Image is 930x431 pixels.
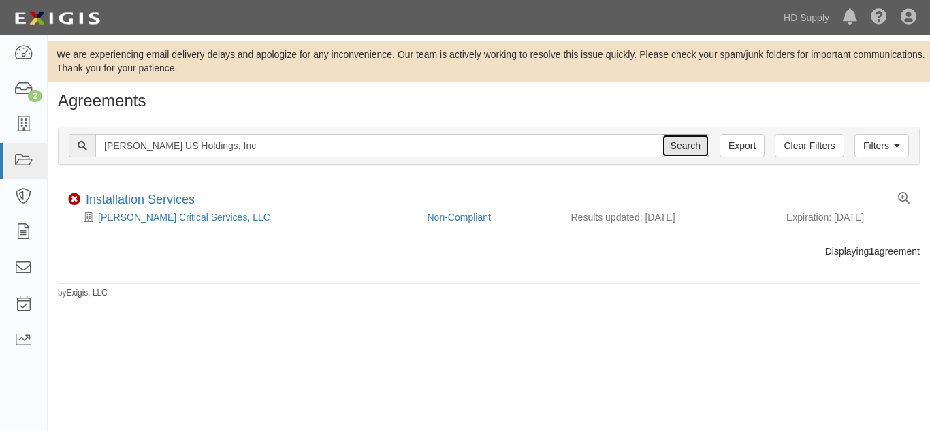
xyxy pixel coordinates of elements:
[58,287,108,299] small: by
[775,134,844,157] a: Clear Filters
[68,193,80,206] i: Non-Compliant
[871,10,887,26] i: Help Center - Complianz
[86,193,195,208] div: Installation Services
[98,212,270,223] a: [PERSON_NAME] Critical Services, LLC
[68,210,417,224] div: Fisher Critical Services, LLC
[662,134,709,157] input: Search
[869,246,874,257] b: 1
[720,134,765,157] a: Export
[95,134,662,157] input: Search
[86,193,195,206] a: Installation Services
[58,92,920,110] h1: Agreements
[571,210,767,224] div: Results updated: [DATE]
[428,212,491,223] a: Non-Compliant
[898,193,910,205] a: View results summary
[854,134,909,157] a: Filters
[28,90,42,102] div: 2
[48,48,930,75] div: We are experiencing email delivery delays and apologize for any inconvenience. Our team is active...
[10,6,104,31] img: logo-5460c22ac91f19d4615b14bd174203de0afe785f0fc80cf4dbbc73dc1793850b.png
[67,288,108,298] a: Exigis, LLC
[48,244,930,258] div: Displaying agreement
[777,4,836,31] a: HD Supply
[786,210,910,224] div: Expiration: [DATE]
